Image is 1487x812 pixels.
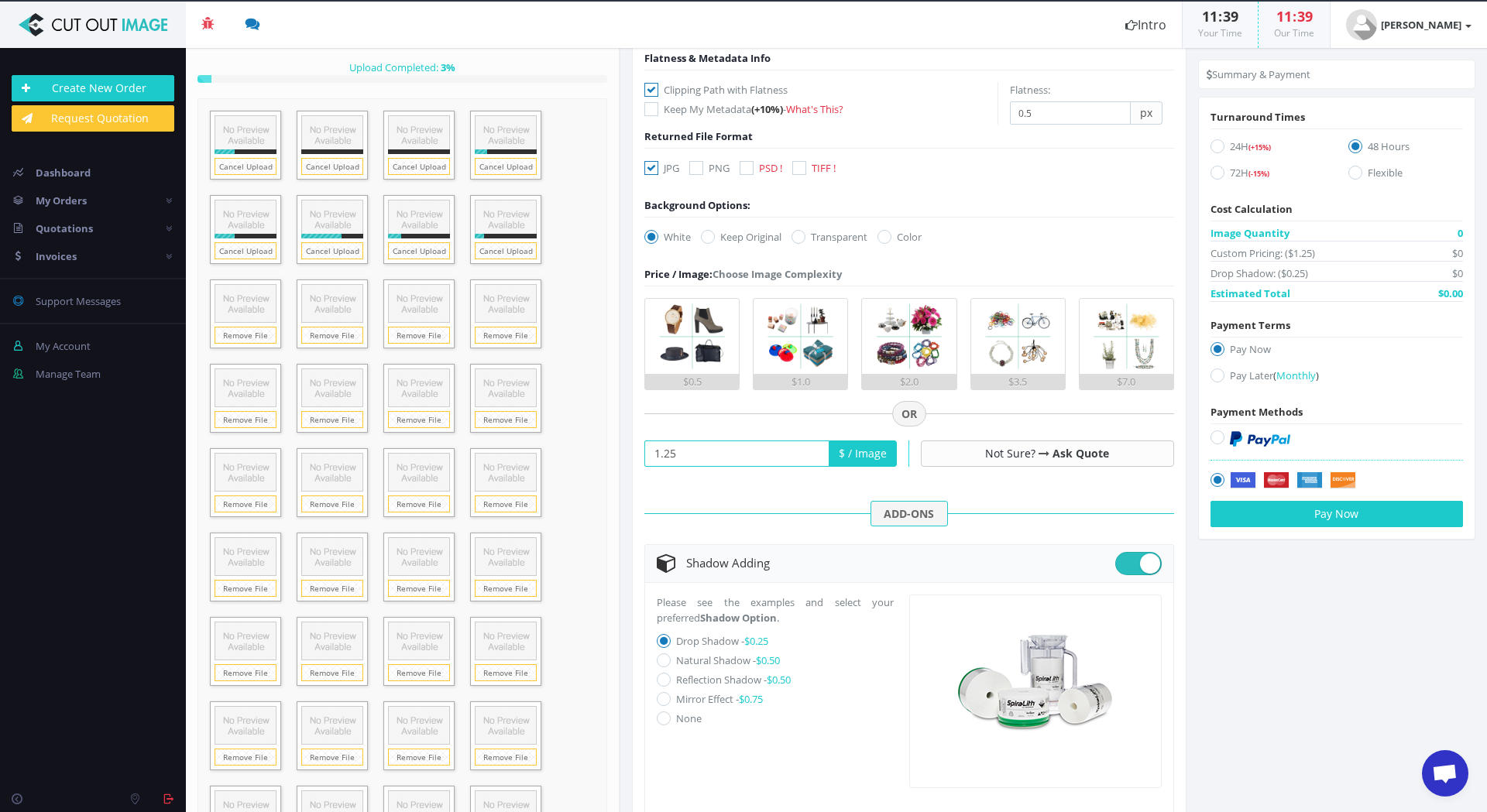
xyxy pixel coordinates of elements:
[644,82,998,98] label: Clipping Path with Flatness
[754,374,847,389] div: $1.0
[1248,166,1269,180] a: (-15%)
[301,327,363,344] a: Remove File
[985,446,1035,461] span: Not Sure?
[759,161,782,175] span: PSD !
[36,194,87,207] span: My Orders
[1053,446,1109,461] a: Ask Quote
[1211,202,1293,216] span: Cost Calculation
[1276,368,1316,382] span: Monthly
[36,166,91,180] span: Dashboard
[892,401,926,427] span: OR
[1458,225,1463,241] span: 0
[644,266,842,282] div: Choose Image Complexity
[1080,374,1173,389] div: $7.0
[388,327,450,344] a: Remove File
[215,242,276,259] a: Cancel Upload
[1452,245,1463,261] span: $0
[301,242,363,259] a: Cancel Upload
[301,580,363,597] a: Remove File
[1089,299,1164,374] img: 5.png
[644,267,713,281] span: Price / Image:
[700,611,777,625] strong: Shadow Option
[1348,165,1463,186] label: Flexible
[1131,101,1162,125] span: px
[676,634,768,648] label: Drop Shadow -
[1211,341,1463,362] label: Pay Now
[388,664,450,681] a: Remove File
[1211,165,1325,186] label: 72H
[1211,501,1463,527] button: Pay Now
[1452,266,1463,281] span: $0
[1438,286,1463,301] span: $0.00
[441,60,446,74] span: 3
[689,160,730,176] label: PNG
[12,75,174,101] a: Create New Order
[1348,139,1463,159] label: 48 Hours
[388,158,450,175] a: Cancel Upload
[829,440,897,467] span: $ / Image
[215,749,276,766] a: Remove File
[767,673,791,687] span: $0.50
[36,221,93,235] span: Quotations
[215,411,276,428] a: Remove File
[645,374,739,389] div: $0.5
[1381,18,1461,32] strong: [PERSON_NAME]
[475,327,537,344] a: Remove File
[644,229,691,245] label: White
[475,495,537,512] a: Remove File
[301,495,363,512] a: Remove File
[12,13,174,36] img: Cut Out Image
[388,411,450,428] a: Remove File
[1248,142,1271,152] span: (+15%)
[36,367,101,381] span: Manage Team
[644,129,753,143] span: Returned File Format
[1211,368,1463,389] label: Pay Later
[1230,431,1290,447] img: PayPal
[438,60,455,74] strong: %
[1198,26,1242,39] small: Your Time
[1211,405,1303,419] span: Payment Methods
[1297,7,1313,26] span: 39
[644,440,829,467] input: Your Price
[739,692,763,706] span: $0.75
[1230,472,1356,489] img: Securely by Stripe
[1211,110,1305,124] span: Turnaround Times
[301,411,363,428] a: Remove File
[1211,286,1290,301] span: Estimated Total
[1346,9,1377,40] img: user_default.jpg
[388,242,450,259] a: Cancel Upload
[388,580,450,597] a: Remove File
[388,495,450,512] a: Remove File
[475,580,537,597] a: Remove File
[763,299,838,374] img: 2.png
[644,101,998,117] label: Keep My Metadata -
[756,653,780,667] span: $0.50
[197,60,607,75] div: Upload Completed:
[301,749,363,766] a: Remove File
[1223,7,1238,26] span: 39
[744,634,768,648] span: $0.25
[644,197,750,213] div: Background Options:
[792,229,867,245] label: Transparent
[1248,169,1269,179] span: (-15%)
[36,294,121,308] span: Support Messages
[657,594,894,625] p: Please see the examples and select your preferred .
[644,51,771,65] span: Flatness & Metadata Info
[215,327,276,344] a: Remove File
[215,580,276,597] a: Remove File
[388,749,450,766] a: Remove File
[971,374,1065,389] div: $3.5
[215,158,276,175] a: Cancel Upload
[871,501,948,527] span: ADD-ONS
[475,158,537,175] a: Cancel Upload
[301,158,363,175] a: Cancel Upload
[872,299,947,374] img: 3.png
[36,249,77,263] span: Invoices
[1110,2,1182,48] a: Intro
[1211,266,1308,281] span: Drop Shadow: ($0.25)
[644,160,679,176] label: JPG
[1010,82,1050,98] label: Flatness:
[862,374,956,389] div: $2.0
[676,653,780,667] label: Natural Shadow -
[215,495,276,512] a: Remove File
